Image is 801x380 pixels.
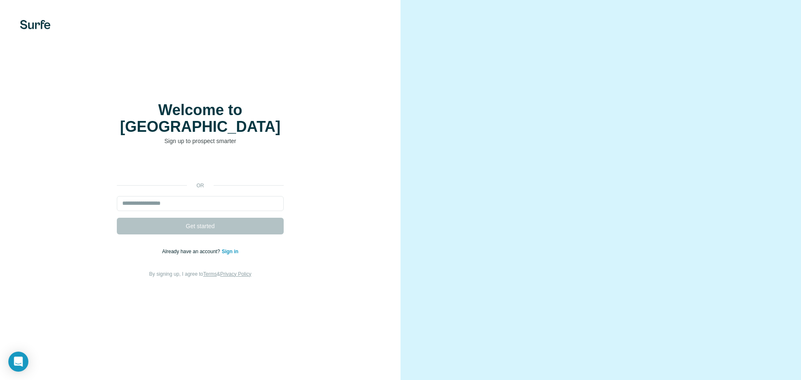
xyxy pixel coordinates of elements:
iframe: Sign in with Google Button [113,158,288,176]
span: Already have an account? [162,249,222,254]
div: Open Intercom Messenger [8,352,28,372]
span: By signing up, I agree to & [149,271,252,277]
a: Sign in [222,249,238,254]
a: Terms [203,271,217,277]
a: Privacy Policy [220,271,252,277]
p: Sign up to prospect smarter [117,137,284,145]
h1: Welcome to [GEOGRAPHIC_DATA] [117,102,284,135]
img: Surfe's logo [20,20,50,29]
p: or [187,182,214,189]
